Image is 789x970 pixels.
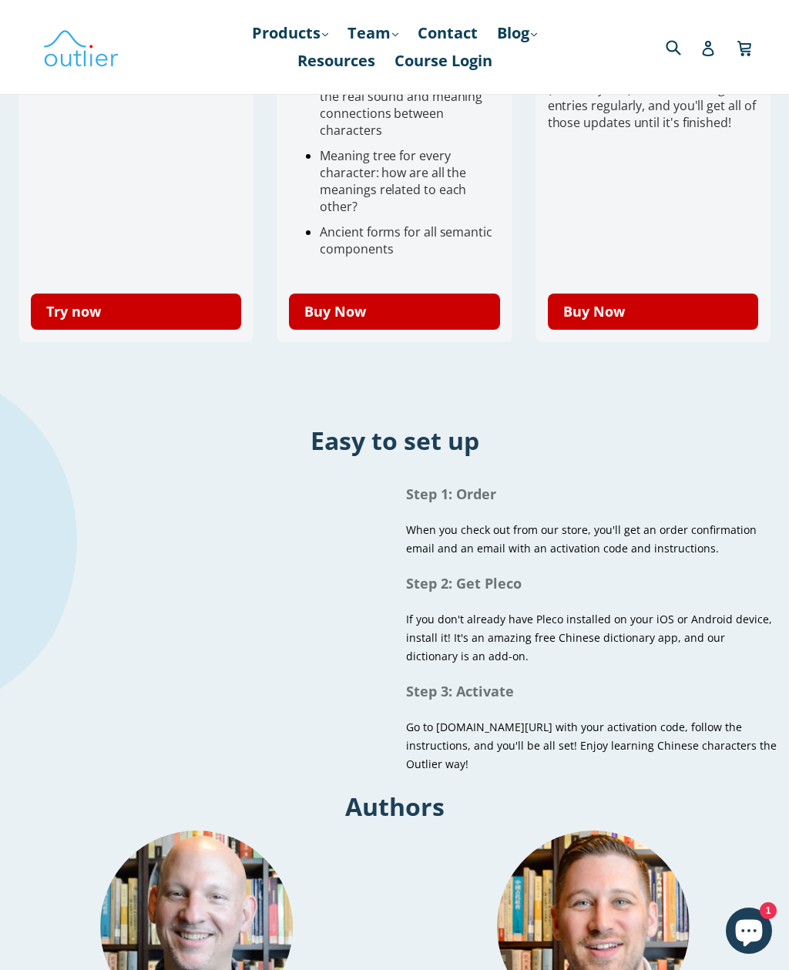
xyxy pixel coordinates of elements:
a: Team [340,19,406,47]
img: Outlier Linguistics [42,25,119,69]
h1: Step 2: Get Pleco [406,574,777,592]
span: Go to [DOMAIN_NAME][URL] with your activation code, follow the instructions, and you'll be all se... [406,720,777,771]
a: Products [244,19,336,47]
span: If you don't already have Pleco installed on your iOS or Android device, install it! It's an amaz... [406,612,772,663]
a: Course Login [387,47,500,75]
input: Search [662,31,704,62]
span: When you check out from our store, you'll get an order confirmation email and an email with an ac... [406,522,757,555]
a: Blog [489,19,545,47]
span: Meaning tree for every character: how are all the meanings related to each other? [320,147,466,215]
span: showing you the real sound and meaning connections between characters [320,71,489,139]
h1: Step 3: Activate [406,682,777,700]
a: Resources [290,47,383,75]
a: Buy Now [289,294,499,330]
a: Contact [410,19,485,47]
a: Buy Now [548,294,758,330]
inbox-online-store-chat: Shopify online store chat [721,908,777,958]
h1: Step 1: Order [406,485,777,503]
span: Ancient forms for all semantic components [320,223,492,257]
iframe: Embedded Youtube Video [12,477,383,686]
